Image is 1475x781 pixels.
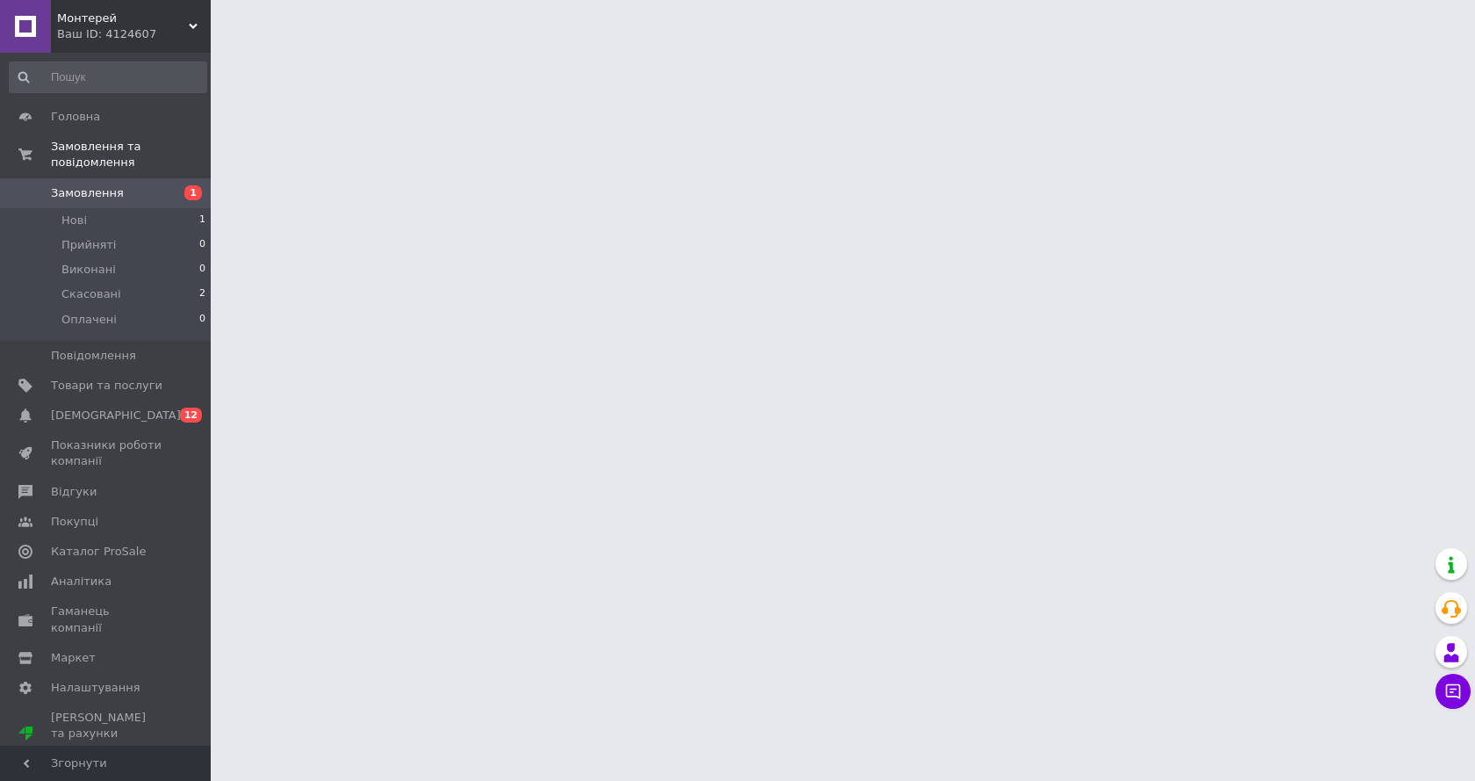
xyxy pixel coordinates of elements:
[51,710,162,758] span: [PERSON_NAME] та рахунки
[199,237,205,253] span: 0
[51,574,112,589] span: Аналітика
[199,262,205,278] span: 0
[51,185,124,201] span: Замовлення
[57,11,189,26] span: Монтерей
[61,237,116,253] span: Прийняті
[61,213,87,228] span: Нові
[51,604,162,635] span: Гаманець компанії
[184,185,202,200] span: 1
[57,26,211,42] div: Ваш ID: 4124607
[199,286,205,302] span: 2
[51,742,162,758] div: Prom мікс 10 000
[51,484,97,500] span: Відгуки
[51,109,100,125] span: Головна
[9,61,207,93] input: Пошук
[51,514,98,530] span: Покупці
[180,408,202,423] span: 12
[199,312,205,328] span: 0
[51,139,211,170] span: Замовлення та повідомлення
[1435,674,1471,709] button: Чат з покупцем
[51,408,181,423] span: [DEMOGRAPHIC_DATA]
[51,650,96,666] span: Маркет
[51,348,136,364] span: Повідомлення
[51,544,146,560] span: Каталог ProSale
[61,286,121,302] span: Скасовані
[51,680,140,696] span: Налаштування
[51,378,162,394] span: Товари та послуги
[51,438,162,469] span: Показники роботи компанії
[61,312,117,328] span: Оплачені
[61,262,116,278] span: Виконані
[199,213,205,228] span: 1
